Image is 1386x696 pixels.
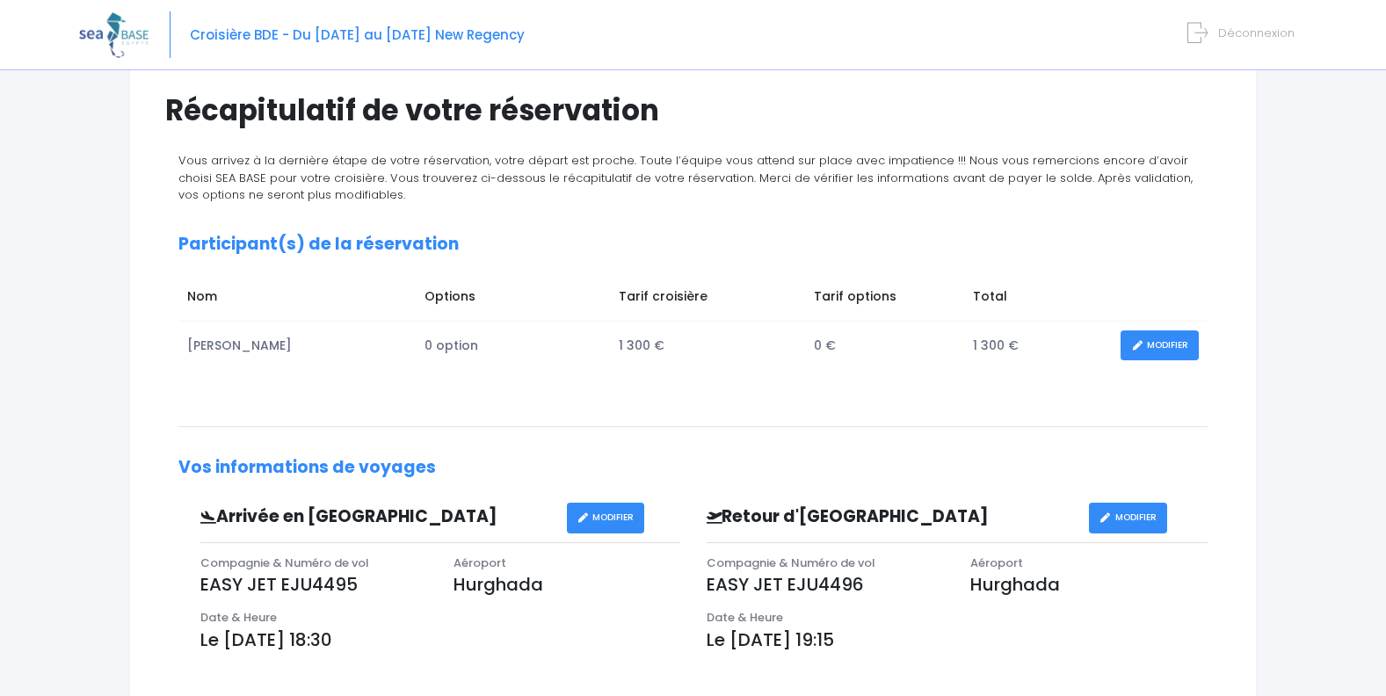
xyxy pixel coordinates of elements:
a: MODIFIER [1121,330,1199,361]
span: Croisière BDE - Du [DATE] au [DATE] New Regency [190,25,525,44]
h1: Récapitulatif de votre réservation [165,93,1221,127]
a: MODIFIER [1089,503,1167,533]
span: Aéroport [454,555,506,571]
p: EASY JET EJU4496 [707,571,944,598]
td: Nom [178,279,416,321]
td: [PERSON_NAME] [178,322,416,370]
a: MODIFIER [567,503,645,533]
span: Déconnexion [1218,25,1295,41]
p: Hurghada [970,571,1208,598]
p: Le [DATE] 18:30 [200,627,680,653]
span: Compagnie & Numéro de vol [707,555,875,571]
h2: Participant(s) de la réservation [178,235,1208,255]
td: Tarif options [805,279,964,321]
td: 1 300 € [610,322,805,370]
span: 0 option [425,337,478,354]
span: Date & Heure [200,609,277,626]
span: Vous arrivez à la dernière étape de votre réservation, votre départ est proche. Toute l’équipe vo... [178,152,1193,203]
td: 0 € [805,322,964,370]
span: Aéroport [970,555,1023,571]
span: Date & Heure [707,609,783,626]
td: 1 300 € [964,322,1112,370]
p: EASY JET EJU4495 [200,571,427,598]
td: Tarif croisière [610,279,805,321]
span: Compagnie & Numéro de vol [200,555,369,571]
td: Total [964,279,1112,321]
h2: Vos informations de voyages [178,458,1208,478]
h3: Arrivée en [GEOGRAPHIC_DATA] [187,507,567,527]
p: Hurghada [454,571,680,598]
h3: Retour d'[GEOGRAPHIC_DATA] [693,507,1089,527]
p: Le [DATE] 19:15 [707,627,1208,653]
td: Options [416,279,610,321]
